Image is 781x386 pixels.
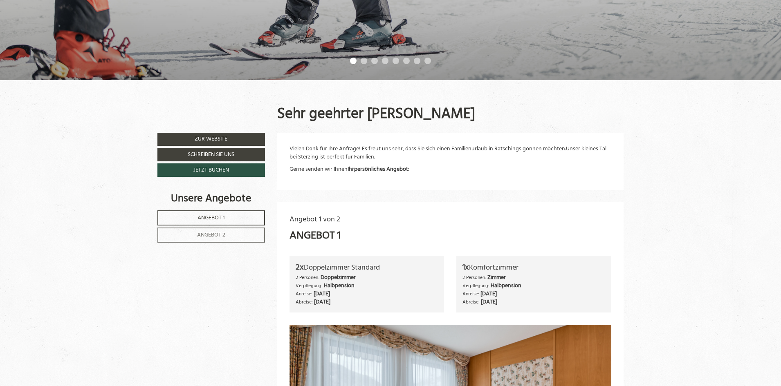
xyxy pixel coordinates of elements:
[296,261,304,274] b: 2x
[12,23,112,29] div: Berghotel Ratschings
[314,289,330,299] b: [DATE]
[487,273,506,282] b: Zimmer
[197,213,225,223] span: Angebot 1
[462,298,480,306] small: Abreise:
[157,133,265,146] a: Zur Website
[6,22,116,44] div: Guten Tag, wie können wir Ihnen helfen?
[462,290,479,298] small: Anreise:
[157,163,265,177] a: Jetzt buchen
[324,281,355,290] b: Halbpension
[290,228,341,243] div: Angebot 1
[491,281,521,290] b: Halbpension
[296,282,323,290] small: Verpflegung:
[481,297,497,307] b: [DATE]
[462,261,469,274] b: 1x
[321,273,356,282] b: Doppelzimmer
[462,274,486,281] small: 2 Personen:
[354,165,409,174] span: persönliches Angebot:
[480,289,497,299] b: [DATE]
[290,214,340,225] span: Angebot 1 von 2
[157,191,265,206] div: Unsere Angebote
[12,37,112,42] small: 10:26
[278,216,322,230] button: Senden
[296,262,438,274] div: Doppelzimmer Standard
[462,262,605,274] div: Komfortzimmer
[296,290,312,298] small: Anreise:
[314,297,330,307] b: [DATE]
[290,165,354,174] span: Gerne senden wir Ihnen
[148,6,174,19] div: [DATE]
[157,148,265,161] a: Schreiben Sie uns
[296,298,313,306] small: Abreise:
[462,282,489,290] small: Verpflegung:
[290,144,606,162] span: Unser kleines Tal bei Sterzing ist perfekt für Familien.
[296,274,319,281] small: 2 Personen:
[277,107,475,123] h1: Sehr geehrter [PERSON_NAME]
[290,145,612,161] p: Vielen Dank für Ihre Anfrage! Es freut uns sehr, dass Sie sich einen Familienurlaub in Ratschings...
[197,230,225,240] span: Angebot 2
[348,165,354,174] strong: Ihr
